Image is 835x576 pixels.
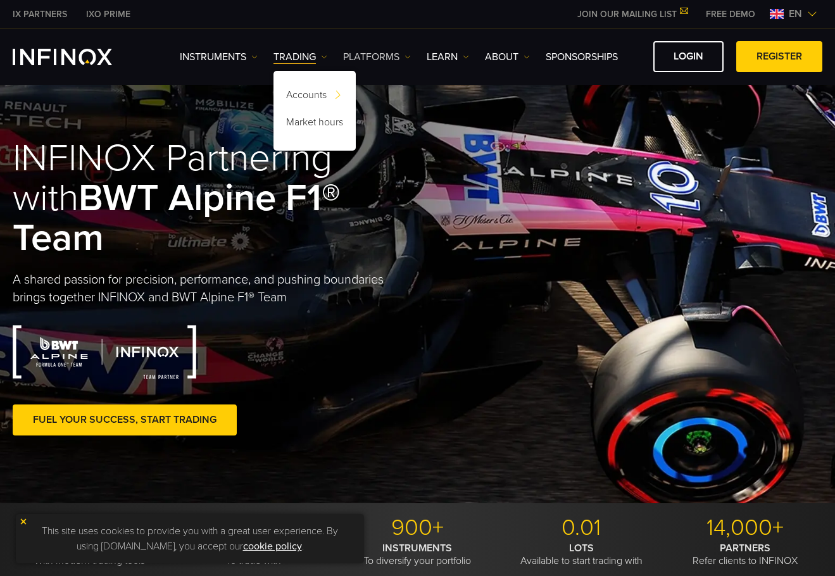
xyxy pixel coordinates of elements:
strong: INSTRUMENTS [382,542,452,554]
p: A shared passion for precision, performance, and pushing boundaries brings together INFINOX and B... [13,271,418,306]
a: PLATFORMS [343,49,411,65]
p: Refer clients to INFINOX [668,542,822,567]
strong: PARTNERS [720,542,770,554]
p: 14,000+ [668,514,822,542]
p: This site uses cookies to provide you with a great user experience. By using [DOMAIN_NAME], you a... [22,520,358,557]
a: INFINOX MENU [696,8,765,21]
a: TRADING [273,49,327,65]
a: ABOUT [485,49,530,65]
img: yellow close icon [19,517,28,526]
a: Instruments [180,49,258,65]
a: INFINOX Logo [13,49,142,65]
a: cookie policy [243,540,302,553]
a: LOGIN [653,41,724,72]
a: INFINOX [77,8,140,21]
strong: BWT Alpine F1® Team [13,175,341,261]
h1: INFINOX Partnering with [13,139,418,258]
a: FUEL YOUR SUCCESS, START TRADING [13,404,237,435]
a: Accounts [273,84,356,111]
p: With modern trading tools [13,542,167,567]
a: REGISTER [736,41,822,72]
a: JOIN OUR MAILING LIST [568,9,696,20]
a: Market hours [273,111,356,138]
p: 0.01 [504,514,658,542]
p: Available to start trading with [504,542,658,567]
span: en [784,6,807,22]
p: MT4/5 [13,514,167,542]
a: Learn [427,49,469,65]
a: SPONSORSHIPS [546,49,618,65]
p: 900+ [341,514,495,542]
strong: LOTS [569,542,594,554]
p: To diversify your portfolio [341,542,495,567]
a: INFINOX [3,8,77,21]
